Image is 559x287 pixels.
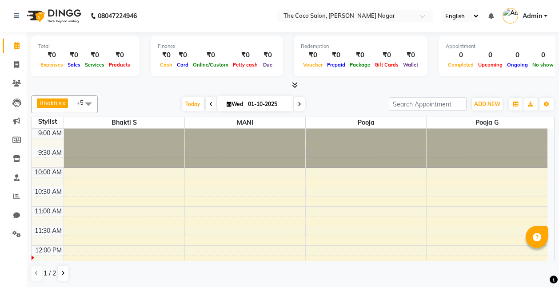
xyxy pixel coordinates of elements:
[301,50,325,60] div: ₹0
[427,117,547,128] span: Pooja G
[472,98,503,110] button: ADD NEW
[65,50,83,60] div: ₹0
[158,43,276,50] div: Finance
[65,62,83,68] span: Sales
[301,62,325,68] span: Voucher
[523,12,542,21] span: Admin
[158,50,175,60] div: ₹0
[505,62,530,68] span: Ongoing
[64,117,184,128] span: Bhakti s
[372,50,401,60] div: ₹0
[476,50,505,60] div: 0
[372,62,401,68] span: Gift Cards
[503,8,518,24] img: Admin
[83,50,107,60] div: ₹0
[505,50,530,60] div: 0
[23,4,84,28] img: logo
[401,62,420,68] span: Wallet
[231,62,260,68] span: Petty cash
[185,117,305,128] span: MANI
[474,101,500,107] span: ADD NEW
[98,4,137,28] b: 08047224946
[231,50,260,60] div: ₹0
[446,62,476,68] span: Completed
[33,246,64,255] div: 12:00 PM
[36,129,64,138] div: 9:00 AM
[83,62,107,68] span: Services
[38,43,132,50] div: Total
[389,97,467,111] input: Search Appointment
[347,62,372,68] span: Package
[40,99,61,106] span: Bhakti s
[261,62,275,68] span: Due
[107,50,132,60] div: ₹0
[530,62,556,68] span: No show
[36,148,64,157] div: 9:30 AM
[325,50,347,60] div: ₹0
[61,99,65,106] a: x
[325,62,347,68] span: Prepaid
[33,187,64,197] div: 10:30 AM
[33,168,64,177] div: 10:00 AM
[33,226,64,236] div: 11:30 AM
[182,97,204,111] span: Today
[347,50,372,60] div: ₹0
[260,50,276,60] div: ₹0
[530,50,556,60] div: 0
[107,62,132,68] span: Products
[175,50,191,60] div: ₹0
[301,43,420,50] div: Redemption
[476,62,505,68] span: Upcoming
[191,50,231,60] div: ₹0
[76,99,90,106] span: +5
[38,62,65,68] span: Expenses
[158,62,175,68] span: Cash
[32,117,64,126] div: Stylist
[446,43,556,50] div: Appointment
[38,50,65,60] div: ₹0
[191,62,231,68] span: Online/Custom
[175,62,191,68] span: Card
[245,98,290,111] input: 2025-10-01
[224,101,245,107] span: Wed
[44,269,56,278] span: 1 / 2
[33,207,64,216] div: 11:00 AM
[446,50,476,60] div: 0
[522,252,550,278] iframe: chat widget
[401,50,420,60] div: ₹0
[306,117,426,128] span: Pooja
